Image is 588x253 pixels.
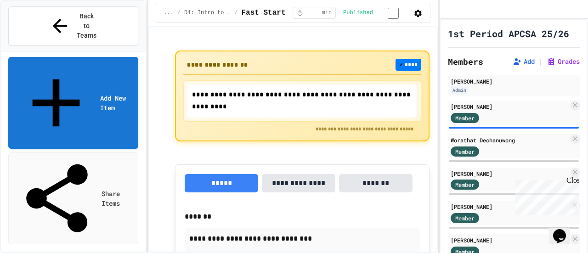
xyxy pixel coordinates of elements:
span: Member [455,214,475,222]
span: min [322,9,332,17]
span: / [177,9,181,17]
input: publish toggle [377,8,410,19]
button: Add [513,57,535,66]
span: Member [455,114,475,122]
iframe: chat widget [549,216,579,244]
h2: Members [448,55,483,68]
button: Back to Teams [8,6,138,45]
div: Admin [451,86,468,94]
span: / [234,9,237,17]
span: | [538,56,543,67]
iframe: chat widget [512,176,579,215]
button: Grades [547,57,580,66]
div: [PERSON_NAME] [451,102,569,111]
div: [PERSON_NAME] [451,169,569,178]
div: [PERSON_NAME] [451,77,577,85]
span: Member [455,147,475,156]
a: Add New Item [8,57,138,149]
a: Share Items [8,152,138,244]
div: Chat with us now!Close [4,4,63,58]
span: Fast Start [241,7,285,18]
h1: 1st Period APCSA 25/26 [448,27,569,40]
div: [PERSON_NAME] [451,202,569,211]
span: D1: Intro to APCSA [184,9,231,17]
div: Worathat Dechanuwong [451,136,569,144]
span: ... [164,9,174,17]
div: [PERSON_NAME] [451,236,569,244]
span: Member [455,180,475,189]
span: Back to Teams [76,11,98,40]
span: Published [343,9,373,17]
